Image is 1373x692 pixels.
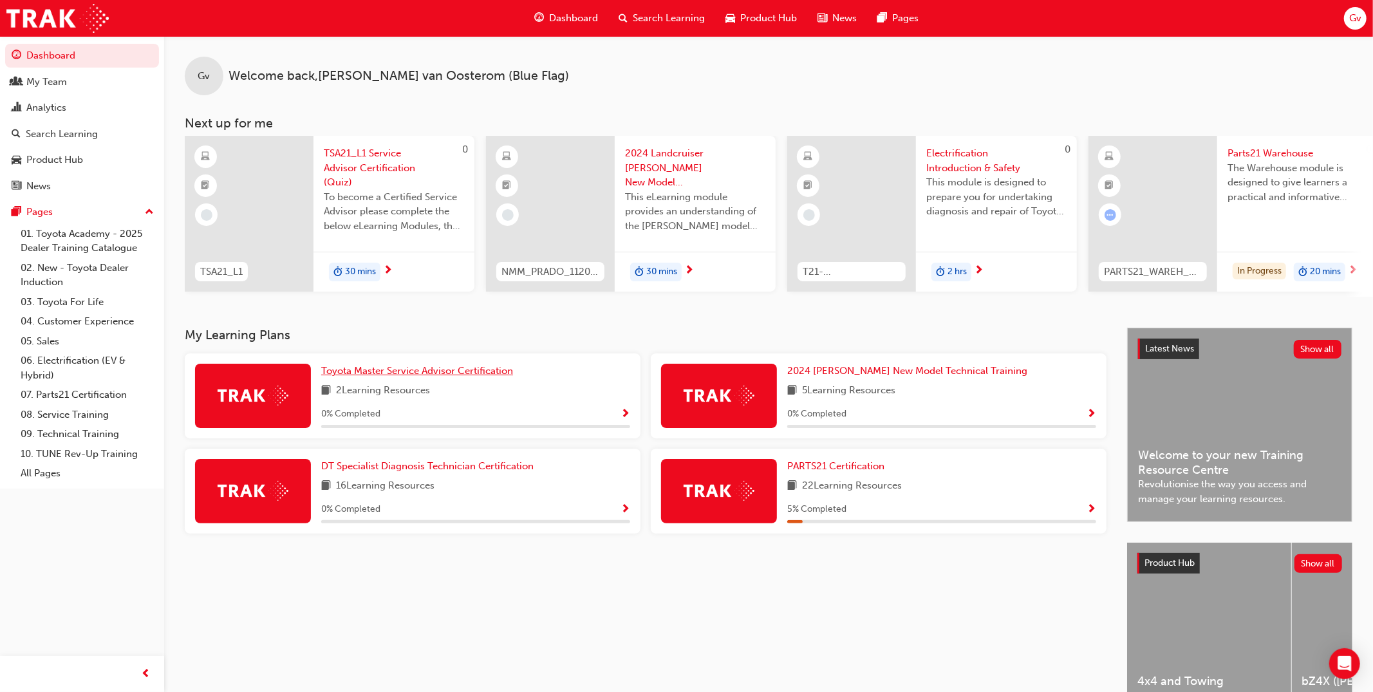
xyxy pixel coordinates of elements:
span: chart-icon [12,102,21,114]
h3: My Learning Plans [185,328,1107,342]
a: Product HubShow all [1137,553,1342,574]
a: PARTS21 Certification [787,459,890,474]
div: In Progress [1233,263,1286,280]
span: 0 [1366,144,1372,155]
span: 2 hrs [948,265,967,279]
div: News [26,179,51,194]
a: news-iconNews [807,5,867,32]
a: 10. TUNE Rev-Up Training [15,444,159,464]
span: book-icon [787,478,797,494]
span: 4x4 and Towing [1137,674,1281,689]
button: Show Progress [621,501,630,518]
a: Analytics [5,96,159,120]
span: Toyota Master Service Advisor Certification [321,365,513,377]
span: Latest News [1145,343,1194,354]
button: DashboardMy TeamAnalyticsSearch LearningProduct HubNews [5,41,159,200]
a: 05. Sales [15,332,159,351]
span: Product Hub [740,11,797,26]
a: My Team [5,70,159,94]
h3: Next up for me [164,116,1373,131]
a: News [5,174,159,198]
span: Welcome back , [PERSON_NAME] van Oosterom (Blue Flag) [229,69,569,84]
span: Show Progress [621,504,630,516]
span: next-icon [974,265,984,277]
span: Parts21 Warehouse [1228,146,1368,161]
span: Search Learning [633,11,705,26]
a: Dashboard [5,44,159,68]
a: 07. Parts21 Certification [15,385,159,405]
a: Latest NewsShow all [1138,339,1341,359]
span: next-icon [1348,265,1358,277]
a: 0T21-FOD_HVIS_PREREQElectrification Introduction & SafetyThis module is designed to prepare you f... [787,136,1077,292]
div: Product Hub [26,153,83,167]
a: guage-iconDashboard [524,5,608,32]
span: 5 % Completed [787,502,846,517]
span: duration-icon [635,264,644,281]
span: 22 Learning Resources [802,478,902,494]
a: search-iconSearch Learning [608,5,715,32]
span: Electrification Introduction & Safety [926,146,1067,175]
button: Pages [5,200,159,224]
span: NMM_PRADO_112024_MODULE_1 [501,265,599,279]
span: 20 mins [1310,265,1341,279]
span: DT Specialist Diagnosis Technician Certification [321,460,534,472]
span: PARTS21_WAREH_N1021_EL [1104,265,1202,279]
div: Open Intercom Messenger [1329,648,1360,679]
a: 04. Customer Experience [15,312,159,332]
span: Gv [198,69,210,84]
div: Search Learning [26,127,98,142]
span: next-icon [383,265,393,277]
a: pages-iconPages [867,5,929,32]
span: Show Progress [621,409,630,420]
span: 2 Learning Resources [336,383,430,399]
span: 30 mins [345,265,376,279]
a: 06. Electrification (EV & Hybrid) [15,351,159,385]
span: learningRecordVerb_NONE-icon [201,209,212,221]
img: Trak [684,386,754,406]
span: duration-icon [333,264,342,281]
span: pages-icon [877,10,887,26]
span: Revolutionise the way you access and manage your learning resources. [1138,477,1341,506]
span: booktick-icon [201,178,210,194]
span: guage-icon [534,10,544,26]
span: next-icon [684,265,694,277]
span: people-icon [12,77,21,88]
span: search-icon [12,129,21,140]
span: 0 [1065,144,1070,155]
span: 0 % Completed [321,502,380,517]
span: news-icon [817,10,827,26]
span: TSA21_L1 [200,265,243,279]
span: Show Progress [1087,504,1096,516]
span: book-icon [321,478,331,494]
span: This eLearning module provides an understanding of the [PERSON_NAME] model line-up and its Katash... [625,190,765,234]
span: Show Progress [1087,409,1096,420]
img: Trak [218,481,288,501]
img: Trak [218,386,288,406]
span: booktick-icon [503,178,512,194]
a: DT Specialist Diagnosis Technician Certification [321,459,539,474]
a: NMM_PRADO_112024_MODULE_12024 Landcruiser [PERSON_NAME] New Model Mechanisms - Model Outline 1Thi... [486,136,776,292]
span: learningResourceType_ELEARNING-icon [201,149,210,165]
span: news-icon [12,181,21,192]
span: TSA21_L1 Service Advisor Certification (Quiz) [324,146,464,190]
a: 2024 [PERSON_NAME] New Model Technical Training [787,364,1032,379]
span: 5 Learning Resources [802,383,895,399]
a: 09. Technical Training [15,424,159,444]
span: The Warehouse module is designed to give learners a practical and informative appreciation of Toy... [1228,161,1368,205]
span: car-icon [725,10,735,26]
span: search-icon [619,10,628,26]
span: Pages [892,11,919,26]
span: book-icon [787,383,797,399]
span: News [832,11,857,26]
span: 0 % Completed [787,407,846,422]
a: Product Hub [5,148,159,172]
span: 30 mins [646,265,677,279]
a: Search Learning [5,122,159,146]
span: duration-icon [1298,264,1307,281]
button: Show Progress [1087,406,1096,422]
a: Trak [6,4,109,33]
span: learningResourceType_ELEARNING-icon [804,149,813,165]
button: Gv [1344,7,1367,30]
span: car-icon [12,154,21,166]
a: 0TSA21_L1TSA21_L1 Service Advisor Certification (Quiz)To become a Certified Service Advisor pleas... [185,136,474,292]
